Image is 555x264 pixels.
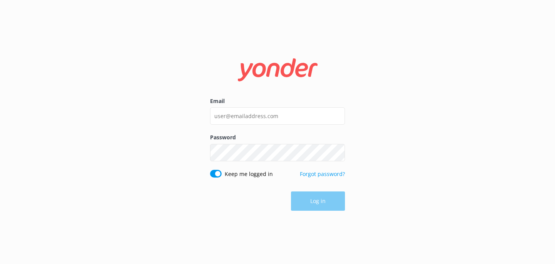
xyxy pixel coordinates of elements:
[225,170,273,178] label: Keep me logged in
[210,97,345,105] label: Email
[210,107,345,125] input: user@emailaddress.com
[210,133,345,142] label: Password
[300,170,345,178] a: Forgot password?
[330,145,345,160] button: Show password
